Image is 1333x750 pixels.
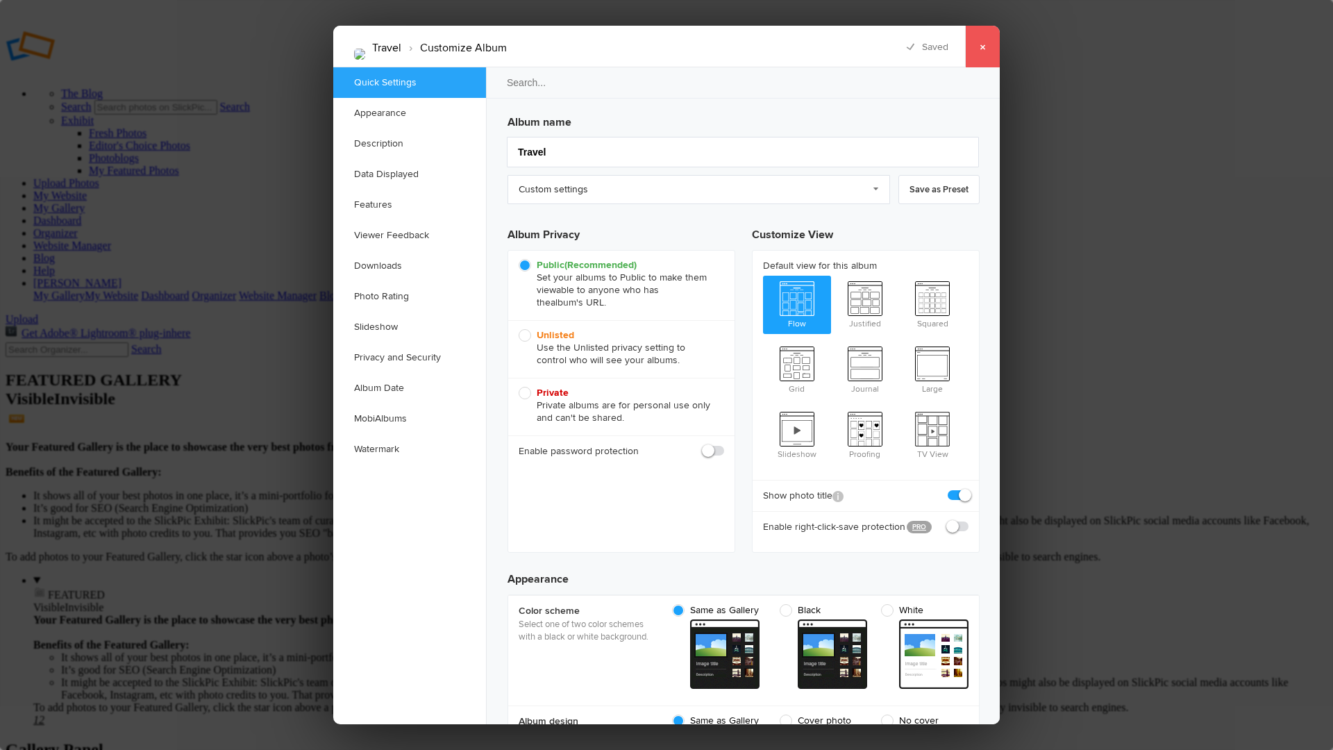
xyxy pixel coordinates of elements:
[508,175,890,204] a: Custom settings
[898,406,966,462] span: TV View
[763,276,831,331] span: Flow
[372,36,401,60] li: Travel
[831,406,899,462] span: Proofing
[354,49,365,60] img: DSCF1536.jpg
[333,251,486,281] a: Downloads
[672,604,759,617] span: Same as Gallery
[831,341,899,397] span: Journal
[333,373,486,403] a: Album Date
[537,387,569,399] b: Private
[780,715,860,727] span: Cover photo
[763,520,896,534] b: Enable right-click-save protection
[763,489,844,503] b: Show photo title
[333,67,486,98] a: Quick Settings
[898,341,966,397] span: Large
[537,259,637,271] b: Public
[519,604,657,618] b: Color scheme
[508,108,980,131] h3: Album name
[752,215,980,250] h3: Customize View
[780,604,860,617] span: Black
[333,159,486,190] a: Data Displayed
[508,215,735,250] h3: Album Privacy
[333,312,486,342] a: Slideshow
[333,128,486,159] a: Description
[333,281,486,312] a: Photo Rating
[763,406,831,462] span: Slideshow
[333,403,486,434] a: MobiAlbums
[551,297,606,308] span: album's URL.
[519,618,657,643] p: Select one of two color schemes with a black or white background.
[485,67,1002,99] input: Search...
[519,444,639,458] b: Enable password protection
[965,26,1000,67] a: ×
[508,560,980,587] h3: Appearance
[763,341,831,397] span: Grid
[898,276,966,331] span: Squared
[881,715,962,727] span: No cover
[831,276,899,331] span: Justified
[519,715,657,728] b: Album design
[763,259,969,273] b: Default view for this album
[537,329,574,341] b: Unlisted
[333,220,486,251] a: Viewer Feedback
[333,190,486,220] a: Features
[333,434,486,465] a: Watermark
[401,36,507,60] li: Customize Album
[519,387,717,424] span: Private albums are for personal use only and can't be shared.
[519,329,717,367] span: Use the Unlisted privacy setting to control who will see your albums.
[672,715,759,727] span: Same as Gallery
[564,259,637,271] i: (Recommended)
[907,521,932,533] a: PRO
[519,259,717,309] span: Set your albums to Public to make them viewable to anyone who has the
[333,98,486,128] a: Appearance
[881,604,962,617] span: White
[333,342,486,373] a: Privacy and Security
[898,175,980,204] a: Save as Preset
